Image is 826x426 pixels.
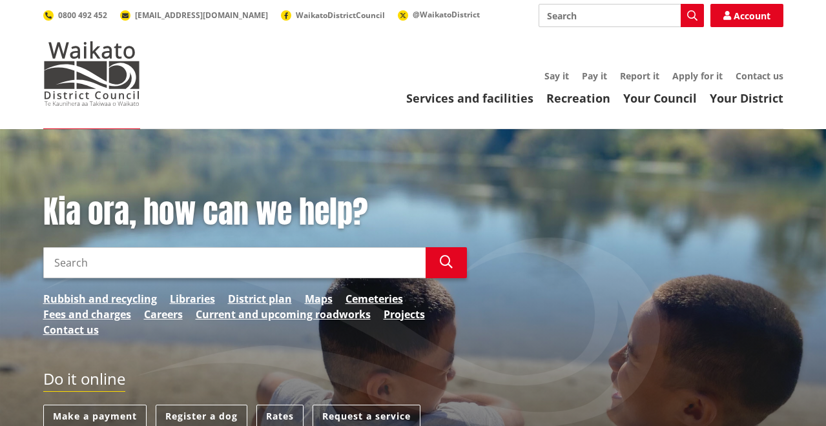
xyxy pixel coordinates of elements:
a: Current and upcoming roadworks [196,307,371,322]
a: Account [710,4,783,27]
a: Libraries [170,291,215,307]
a: Apply for it [672,70,723,82]
a: Cemeteries [346,291,403,307]
span: @WaikatoDistrict [413,9,480,20]
a: Fees and charges [43,307,131,322]
a: Say it [544,70,569,82]
a: Services and facilities [406,90,533,106]
h2: Do it online [43,370,125,392]
a: Your District [710,90,783,106]
a: [EMAIL_ADDRESS][DOMAIN_NAME] [120,10,268,21]
input: Search input [539,4,704,27]
span: WaikatoDistrictCouncil [296,10,385,21]
a: Careers [144,307,183,322]
a: Your Council [623,90,697,106]
img: Waikato District Council - Te Kaunihera aa Takiwaa o Waikato [43,41,140,106]
span: [EMAIL_ADDRESS][DOMAIN_NAME] [135,10,268,21]
a: @WaikatoDistrict [398,9,480,20]
a: Rubbish and recycling [43,291,157,307]
h1: Kia ora, how can we help? [43,194,467,231]
a: District plan [228,291,292,307]
a: 0800 492 452 [43,10,107,21]
span: 0800 492 452 [58,10,107,21]
a: Pay it [582,70,607,82]
a: Contact us [736,70,783,82]
a: WaikatoDistrictCouncil [281,10,385,21]
input: Search input [43,247,426,278]
a: Report it [620,70,659,82]
a: Projects [384,307,425,322]
a: Contact us [43,322,99,338]
a: Maps [305,291,333,307]
a: Recreation [546,90,610,106]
